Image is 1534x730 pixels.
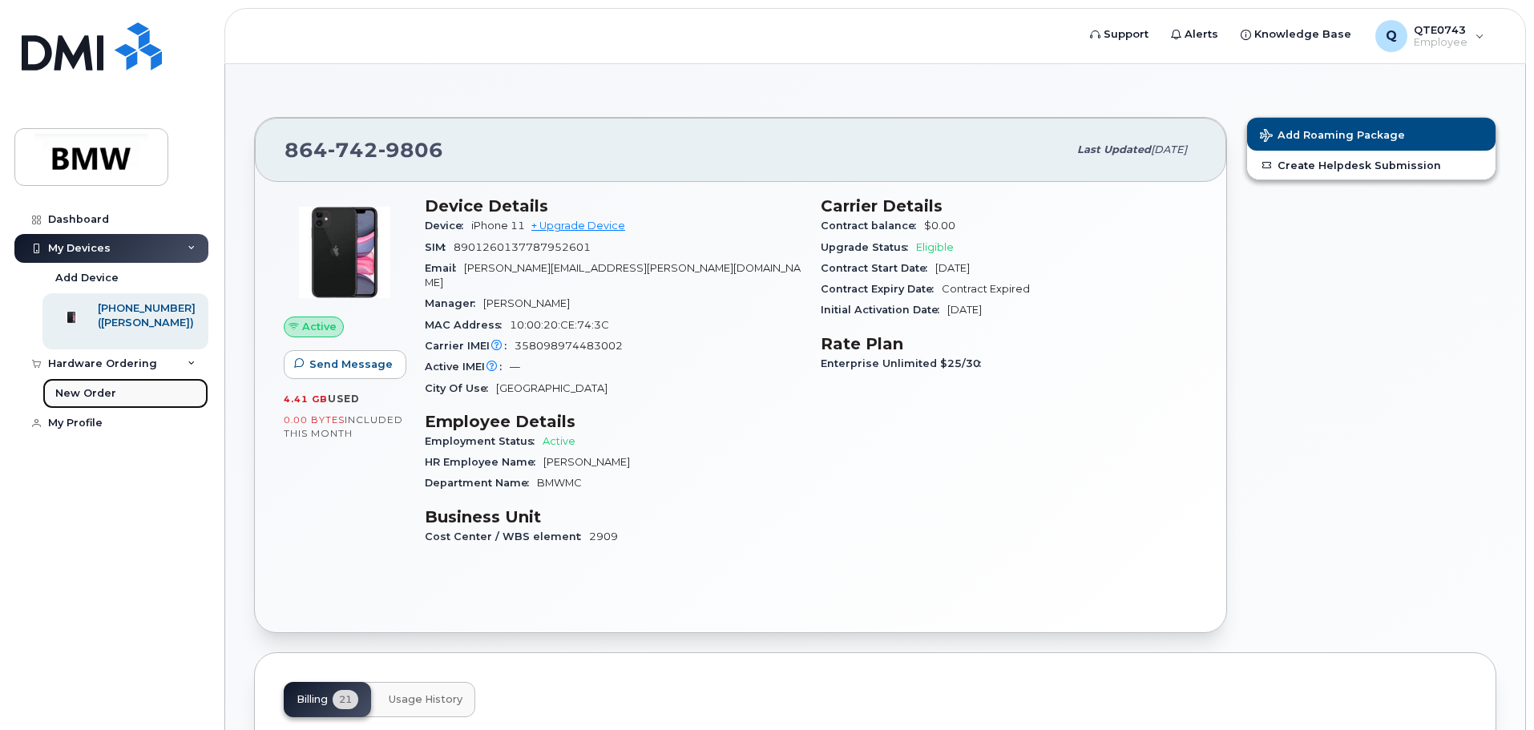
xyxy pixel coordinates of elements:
span: $0.00 [924,220,955,232]
span: [GEOGRAPHIC_DATA] [496,382,608,394]
span: [DATE] [1151,143,1187,155]
span: [PERSON_NAME] [483,297,570,309]
span: Upgrade Status [821,241,916,253]
span: Carrier IMEI [425,340,515,352]
img: iPhone_11.jpg [297,204,393,300]
span: Email [425,262,464,274]
button: Add Roaming Package [1247,118,1496,151]
span: Contract balance [821,220,924,232]
span: Last updated [1077,143,1151,155]
span: 358098974483002 [515,340,623,352]
span: iPhone 11 [471,220,525,232]
span: 4.41 GB [284,393,328,405]
h3: Carrier Details [821,196,1197,216]
span: Enterprise Unlimited $25/30 [821,357,989,369]
span: Contract Expired [942,283,1030,295]
span: MAC Address [425,319,510,331]
iframe: Messenger Launcher [1464,660,1522,718]
span: Eligible [916,241,954,253]
span: [PERSON_NAME] [543,456,630,468]
span: [DATE] [935,262,970,274]
span: Send Message [309,357,393,372]
button: Send Message [284,350,406,379]
span: BMWMC [537,477,582,489]
span: Department Name [425,477,537,489]
span: Active [543,435,575,447]
span: 9806 [378,138,443,162]
h3: Employee Details [425,412,801,431]
span: Contract Start Date [821,262,935,274]
span: used [328,393,360,405]
span: 0.00 Bytes [284,414,345,425]
span: [PERSON_NAME][EMAIL_ADDRESS][PERSON_NAME][DOMAIN_NAME] [425,262,801,288]
span: Add Roaming Package [1260,129,1405,144]
span: 864 [285,138,443,162]
span: — [510,361,520,373]
span: Manager [425,297,483,309]
span: Contract Expiry Date [821,283,942,295]
h3: Rate Plan [821,334,1197,353]
a: + Upgrade Device [531,220,625,232]
span: Active IMEI [425,361,510,373]
span: 742 [328,138,378,162]
span: City Of Use [425,382,496,394]
span: Active [302,319,337,334]
span: HR Employee Name [425,456,543,468]
span: Initial Activation Date [821,304,947,316]
a: Create Helpdesk Submission [1247,151,1496,179]
span: Device [425,220,471,232]
h3: Business Unit [425,507,801,526]
span: SIM [425,241,454,253]
span: 8901260137787952601 [454,241,591,253]
span: 2909 [589,530,618,542]
span: Employment Status [425,435,543,447]
span: Usage History [389,693,462,706]
span: [DATE] [947,304,982,316]
h3: Device Details [425,196,801,216]
span: Cost Center / WBS element [425,530,589,542]
span: 10:00:20:CE:74:3C [510,319,609,331]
